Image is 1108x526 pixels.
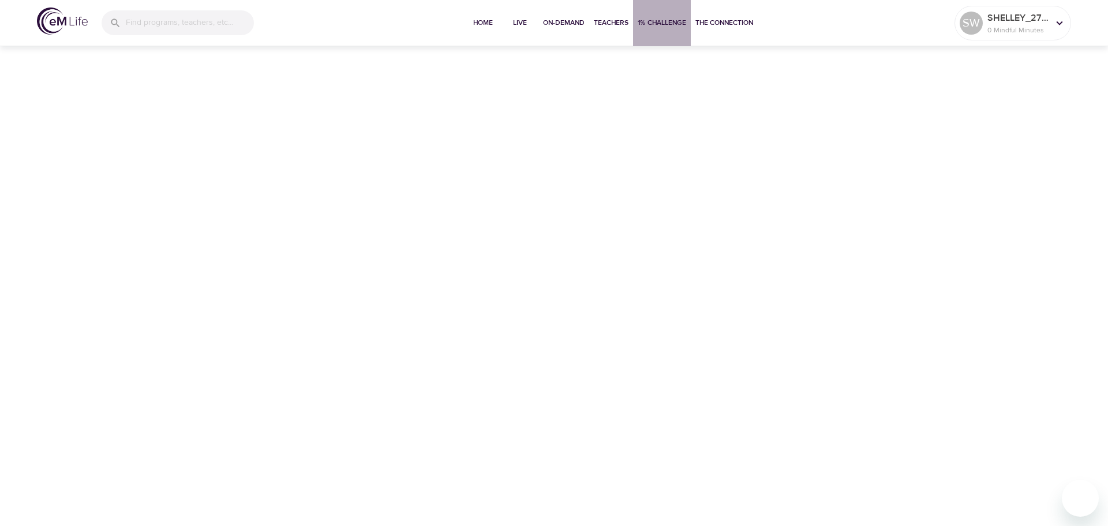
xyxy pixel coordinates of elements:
span: 1% Challenge [638,17,686,29]
div: SW [960,12,983,35]
p: 0 Mindful Minutes [987,25,1049,35]
span: Live [506,17,534,29]
span: Home [469,17,497,29]
iframe: Button to launch messaging window [1062,480,1099,517]
p: SHELLEY_270ad0 [987,11,1049,25]
span: On-Demand [543,17,585,29]
span: The Connection [695,17,753,29]
img: logo [37,8,88,35]
span: Teachers [594,17,628,29]
input: Find programs, teachers, etc... [126,10,254,35]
